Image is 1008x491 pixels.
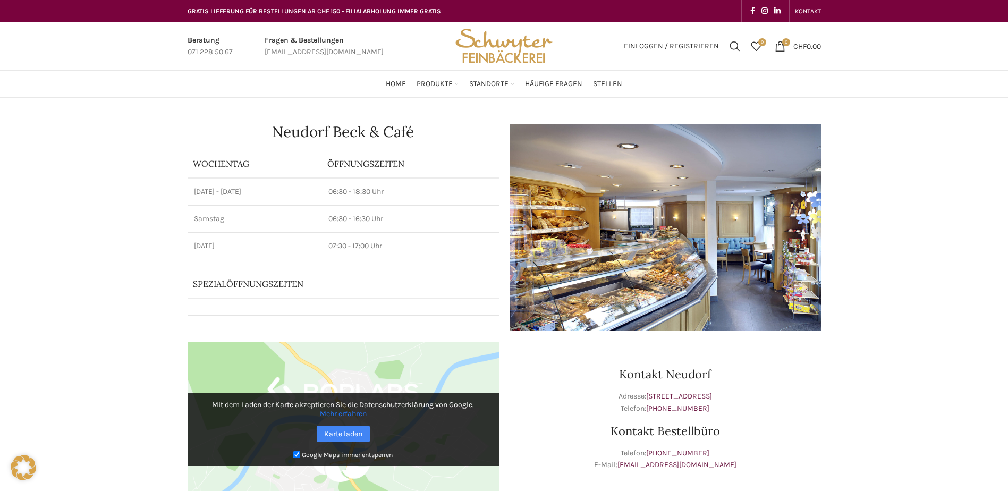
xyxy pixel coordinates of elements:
div: Main navigation [182,73,826,95]
a: Einloggen / Registrieren [619,36,724,57]
a: Suchen [724,36,746,57]
a: Site logo [452,41,556,50]
span: Produkte [417,79,453,89]
input: Google Maps immer entsperren [293,451,300,458]
a: Linkedin social link [771,4,784,19]
p: Samstag [194,214,316,224]
a: Karte laden [317,426,370,442]
span: Häufige Fragen [525,79,582,89]
div: Secondary navigation [790,1,826,22]
a: 0 CHF0.00 [769,36,826,57]
p: 06:30 - 16:30 Uhr [328,214,492,224]
p: Mit dem Laden der Karte akzeptieren Sie die Datenschutzerklärung von Google. [195,400,492,418]
div: Meine Wunschliste [746,36,767,57]
a: Häufige Fragen [525,73,582,95]
a: KONTAKT [795,1,821,22]
a: Infobox link [188,35,233,58]
a: Home [386,73,406,95]
span: CHF [793,41,807,50]
h3: Kontakt Bestellbüro [510,425,821,437]
a: Standorte [469,73,514,95]
span: 0 [782,38,790,46]
a: [STREET_ADDRESS] [646,392,712,401]
a: Infobox link [265,35,384,58]
span: 0 [758,38,766,46]
a: [EMAIL_ADDRESS][DOMAIN_NAME] [617,460,736,469]
p: ÖFFNUNGSZEITEN [327,158,493,170]
a: Instagram social link [758,4,771,19]
p: [DATE] - [DATE] [194,187,316,197]
span: Home [386,79,406,89]
a: Mehr erfahren [320,409,367,418]
p: 06:30 - 18:30 Uhr [328,187,492,197]
span: KONTAKT [795,7,821,15]
a: Facebook social link [747,4,758,19]
a: Stellen [593,73,622,95]
span: Einloggen / Registrieren [624,43,719,50]
bdi: 0.00 [793,41,821,50]
img: Bäckerei Schwyter [452,22,556,70]
p: Adresse: Telefon: [510,391,821,414]
span: Standorte [469,79,509,89]
p: Wochentag [193,158,317,170]
p: Spezialöffnungszeiten [193,278,464,290]
small: Google Maps immer entsperren [302,451,393,459]
span: Stellen [593,79,622,89]
a: 0 [746,36,767,57]
p: [DATE] [194,241,316,251]
h1: Neudorf Beck & Café [188,124,499,139]
a: Produkte [417,73,459,95]
p: Telefon: E-Mail: [510,447,821,471]
h3: Kontakt Neudorf [510,368,821,380]
a: [PHONE_NUMBER] [646,404,709,413]
span: GRATIS LIEFERUNG FÜR BESTELLUNGEN AB CHF 150 - FILIALABHOLUNG IMMER GRATIS [188,7,441,15]
a: [PHONE_NUMBER] [646,448,709,458]
p: 07:30 - 17:00 Uhr [328,241,492,251]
